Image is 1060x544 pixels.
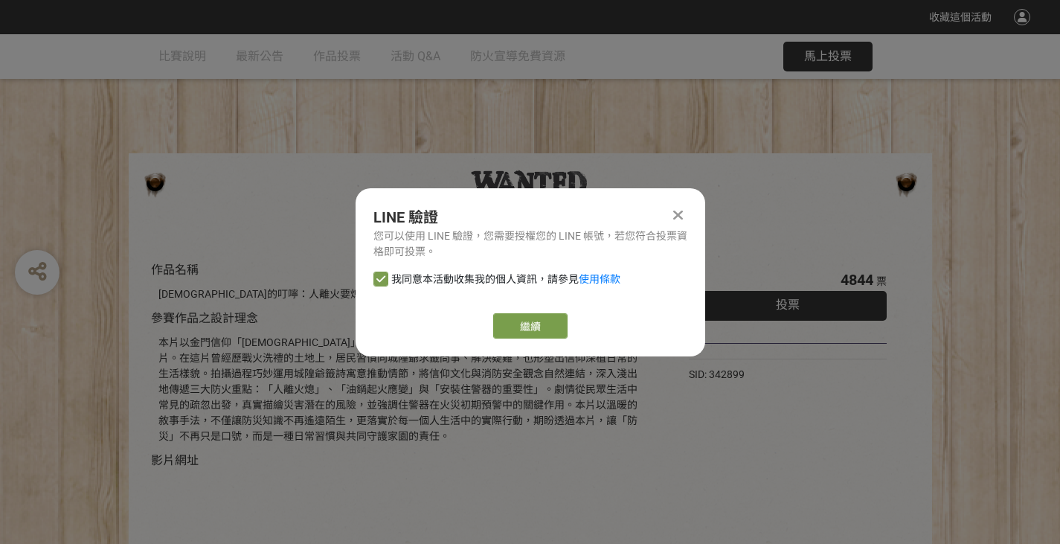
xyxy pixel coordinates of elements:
div: [DEMOGRAPHIC_DATA]的叮嚀：人離火要熄，住警器不離 [158,287,644,302]
a: 比賽說明 [158,34,206,79]
div: 您可以使用 LINE 驗證，您需要授權您的 LINE 帳號，若您符合投票資格即可投票。 [373,228,687,260]
span: 影片網址 [151,453,199,467]
a: 使用條款 [579,273,620,285]
div: 本片以金門信仰「[DEMOGRAPHIC_DATA]」為文化核心，融合現代科技，打造具人文溫度的防災教育影片。在這片曾經歷戰火洗禮的土地上，居民習慣向城隍爺求籤問事、解決疑難，也形塑出信仰深植日... [158,335,644,444]
span: 作品投票 [313,49,361,63]
iframe: Facebook Share [757,367,831,382]
a: 作品投票 [313,34,361,79]
span: 防火宣導免費資源 [470,49,565,63]
a: 最新公告 [236,34,283,79]
span: 馬上投票 [804,49,852,63]
span: 我同意本活動收集我的個人資訊，請參見 [391,272,620,287]
span: 4844 [841,271,873,289]
a: 防火宣導免費資源 [470,34,565,79]
span: 活動 Q&A [391,49,440,63]
span: 收藏這個活動 [929,11,992,23]
span: 比賽說明 [158,49,206,63]
span: 投票 [776,298,800,312]
a: 繼續 [493,313,568,339]
span: 作品名稱 [151,263,199,277]
iframe: Line It Share [823,367,1047,479]
span: 票 [876,275,887,287]
button: 馬上投票 [783,42,873,71]
span: 最新公告 [236,49,283,63]
div: LINE 驗證 [373,206,687,228]
span: SID: 342899 [689,368,745,380]
span: 參賽作品之設計理念 [151,311,258,325]
a: 活動 Q&A [391,34,440,79]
